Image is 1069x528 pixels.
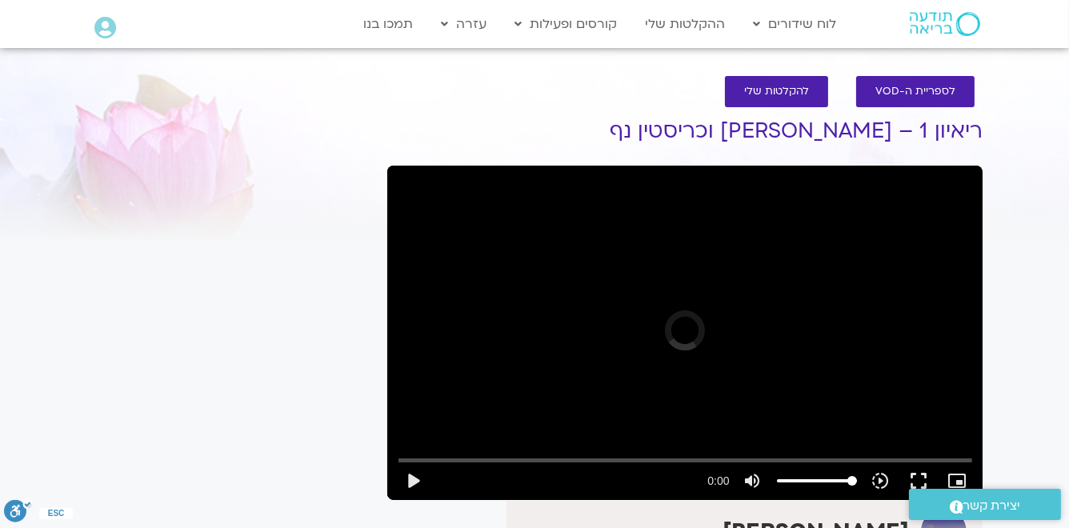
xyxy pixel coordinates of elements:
h1: ריאיון 1 – [PERSON_NAME] וכריסטין נף [387,119,983,143]
a: ההקלטות שלי [637,9,733,39]
a: יצירת קשר [909,489,1061,520]
a: לוח שידורים [745,9,844,39]
span: להקלטות שלי [744,86,809,98]
span: יצירת קשר [963,495,1021,517]
a: לספריית ה-VOD [856,76,975,107]
img: תודעה בריאה [910,12,980,36]
a: עזרה [433,9,494,39]
a: תמכו בנו [355,9,421,39]
span: לספריית ה-VOD [875,86,955,98]
a: קורסים ופעילות [506,9,625,39]
a: להקלטות שלי [725,76,828,107]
